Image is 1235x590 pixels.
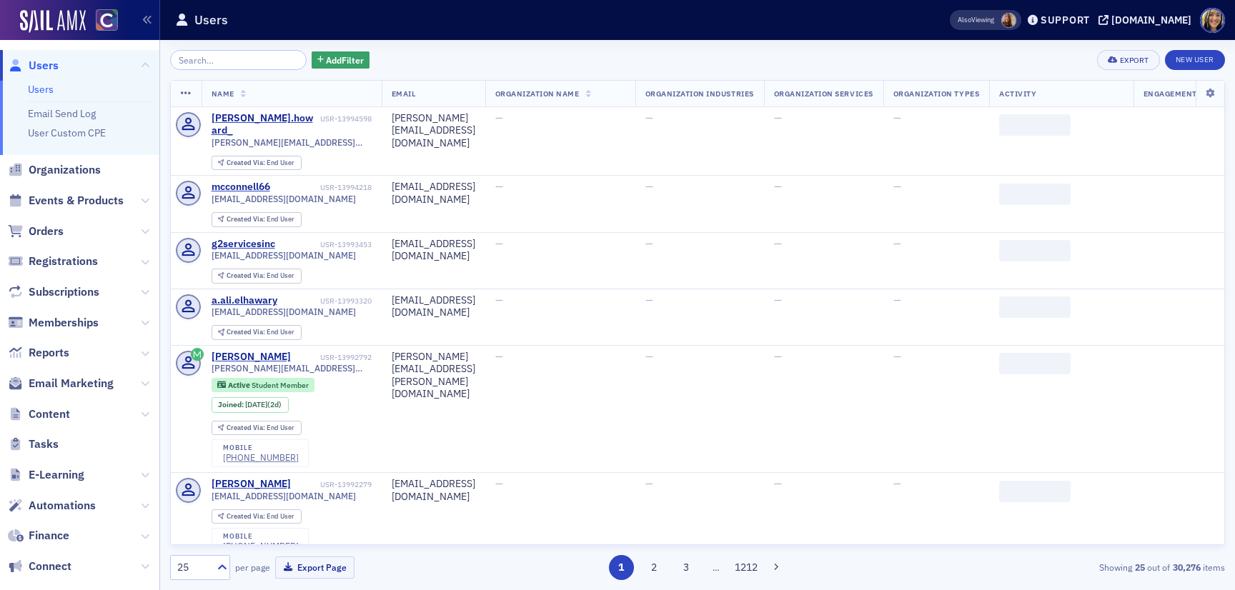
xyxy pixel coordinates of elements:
div: mobile [223,444,299,452]
span: Active [228,380,252,390]
span: Organization Industries [645,89,754,99]
div: (2d) [245,400,282,409]
span: Activity [999,89,1036,99]
span: — [774,111,782,124]
a: [PHONE_NUMBER] [223,541,299,551]
div: [PERSON_NAME] [212,478,291,491]
strong: 30,276 [1170,561,1203,574]
button: AddFilter [312,51,370,69]
a: Registrations [8,254,98,269]
span: — [893,180,901,193]
div: USR-13992279 [293,480,372,489]
span: — [893,237,901,250]
strong: 25 [1132,561,1147,574]
a: Connect [8,559,71,574]
span: Events & Products [29,193,124,209]
div: 25 [177,560,209,575]
a: Email Marketing [8,376,114,391]
div: Joined: 2025-08-09 00:00:00 [212,397,289,413]
span: Name [212,89,234,99]
button: Export Page [275,556,354,579]
span: — [645,111,653,124]
div: End User [227,159,294,167]
span: — [645,294,653,306]
img: SailAMX [20,10,86,33]
a: Automations [8,498,96,514]
span: [PERSON_NAME][EMAIL_ADDRESS][DOMAIN_NAME] [212,137,372,148]
a: a.ali.elhawary [212,294,277,307]
div: [PERSON_NAME][EMAIL_ADDRESS][PERSON_NAME][DOMAIN_NAME] [392,351,475,401]
span: Organization Types [893,89,979,99]
a: Tasks [8,436,59,452]
span: Email Marketing [29,376,114,391]
span: Connect [29,559,71,574]
div: USR-13992792 [293,353,372,362]
div: USR-13994598 [320,114,372,124]
span: Memberships [29,315,99,331]
div: Showing out of items [883,561,1225,574]
span: Joined : [218,400,245,409]
div: USR-13994218 [272,183,372,192]
span: ‌ [999,114,1071,136]
span: — [495,180,503,193]
span: Organization Name [495,89,580,99]
span: — [893,294,901,306]
a: New User [1165,50,1225,70]
a: View Homepage [86,9,118,34]
span: Created Via : [227,327,267,336]
div: Export [1120,56,1149,64]
span: — [774,180,782,193]
span: Content [29,406,70,422]
h1: Users [194,11,228,29]
span: Student Member [252,380,309,390]
div: Also [958,15,971,24]
button: 2 [641,555,666,580]
span: Engagement Score [1144,89,1224,99]
div: Created Via: End User [212,421,302,436]
div: USR-13993453 [277,240,372,249]
span: Profile [1200,8,1225,33]
span: — [645,350,653,363]
a: mcconnell66 [212,181,270,194]
div: [PHONE_NUMBER] [223,452,299,463]
span: — [893,477,901,490]
span: — [645,237,653,250]
a: Organizations [8,162,101,178]
div: [EMAIL_ADDRESS][DOMAIN_NAME] [392,478,475,503]
div: [EMAIL_ADDRESS][DOMAIN_NAME] [392,238,475,263]
span: — [495,111,503,124]
span: — [495,350,503,363]
span: — [645,477,653,490]
div: Created Via: End User [212,156,302,171]
div: Active: Active: Student Member [212,378,315,392]
button: 1212 [734,555,759,580]
a: E-Learning [8,467,84,483]
span: — [495,294,503,306]
button: 3 [674,555,699,580]
span: Organization Services [774,89,873,99]
span: Created Via : [227,511,267,521]
span: E-Learning [29,467,84,483]
span: [PERSON_NAME][EMAIL_ADDRESS][PERSON_NAME][DOMAIN_NAME] [212,363,372,374]
span: Subscriptions [29,284,99,300]
div: [PERSON_NAME] [212,351,291,364]
span: — [893,111,901,124]
div: End User [227,216,294,224]
a: Users [8,58,59,74]
span: ‌ [999,296,1071,318]
div: USR-13993320 [279,296,372,306]
a: Email Send Log [28,107,96,120]
div: Created Via: End User [212,509,302,524]
span: Created Via : [227,423,267,432]
span: Reports [29,345,69,361]
span: Orders [29,224,64,239]
span: Organizations [29,162,101,178]
button: [DOMAIN_NAME] [1098,15,1196,25]
span: ‌ [999,481,1071,502]
a: [PERSON_NAME].howard_ [212,112,318,137]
